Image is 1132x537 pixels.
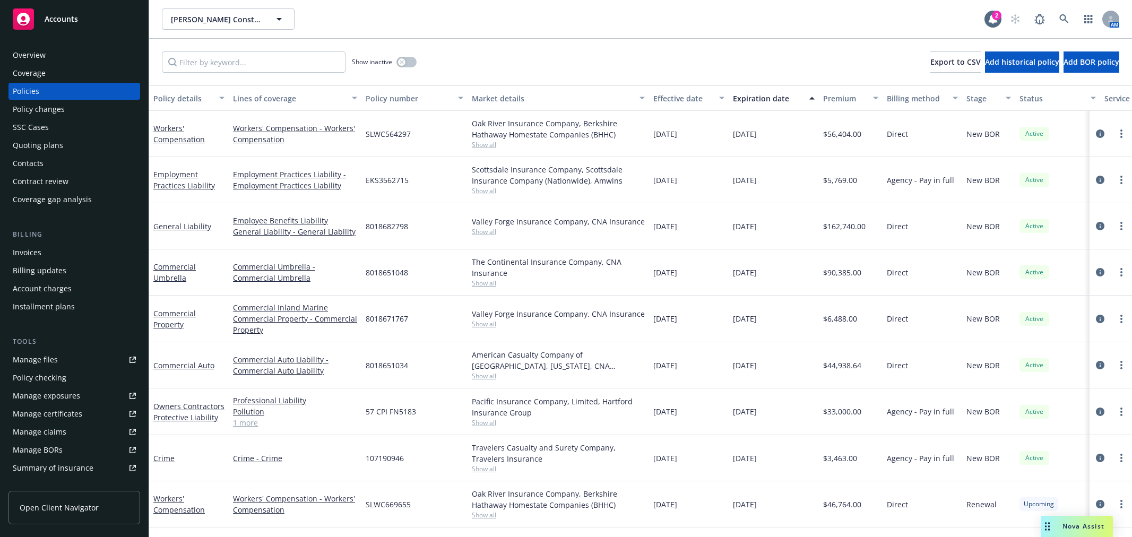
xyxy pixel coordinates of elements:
[653,406,677,417] span: [DATE]
[233,215,357,226] a: Employee Benefits Liability
[366,128,411,140] span: SLWC564297
[8,191,140,208] a: Coverage gap analysis
[653,93,713,104] div: Effective date
[468,85,649,111] button: Market details
[233,261,357,283] a: Commercial Umbrella - Commercial Umbrella
[162,51,345,73] input: Filter by keyword...
[162,8,295,30] button: [PERSON_NAME] Construction, Inc.
[8,423,140,440] a: Manage claims
[8,229,140,240] div: Billing
[966,313,1000,324] span: New BOR
[1024,129,1045,138] span: Active
[1115,220,1128,232] a: more
[823,128,861,140] span: $56,404.00
[653,128,677,140] span: [DATE]
[233,313,357,335] a: Commercial Property - Commercial Property
[8,4,140,34] a: Accounts
[8,101,140,118] a: Policy changes
[8,280,140,297] a: Account charges
[472,118,645,140] div: Oak River Insurance Company, Berkshire Hathaway Homestate Companies (BHHC)
[472,216,645,227] div: Valley Forge Insurance Company, CNA Insurance
[653,499,677,510] span: [DATE]
[1024,221,1045,231] span: Active
[153,493,205,515] a: Workers' Compensation
[472,279,645,288] span: Show all
[985,57,1059,67] span: Add historical policy
[733,360,757,371] span: [DATE]
[1115,405,1128,418] a: more
[653,175,677,186] span: [DATE]
[233,406,357,417] a: Pollution
[366,313,408,324] span: 8018671767
[233,493,357,515] a: Workers' Compensation - Workers' Compensation
[966,175,1000,186] span: New BOR
[653,221,677,232] span: [DATE]
[8,369,140,386] a: Policy checking
[153,360,214,370] a: Commercial Auto
[823,267,861,278] span: $90,385.00
[171,14,263,25] span: [PERSON_NAME] Construction, Inc.
[649,85,729,111] button: Effective date
[1019,93,1084,104] div: Status
[966,453,1000,464] span: New BOR
[887,93,946,104] div: Billing method
[13,137,63,154] div: Quoting plans
[653,453,677,464] span: [DATE]
[153,221,211,231] a: General Liability
[472,308,645,319] div: Valley Forge Insurance Company, CNA Insurance
[13,478,81,495] div: Policy AI ingestions
[8,137,140,154] a: Quoting plans
[733,453,757,464] span: [DATE]
[233,226,357,237] a: General Liability - General Liability
[8,173,140,190] a: Contract review
[1094,174,1107,186] a: circleInformation
[229,85,361,111] button: Lines of coverage
[1064,51,1119,73] button: Add BOR policy
[887,499,908,510] span: Direct
[8,336,140,347] div: Tools
[653,360,677,371] span: [DATE]
[887,221,908,232] span: Direct
[823,453,857,464] span: $3,463.00
[733,406,757,417] span: [DATE]
[13,173,68,190] div: Contract review
[8,47,140,64] a: Overview
[8,244,140,261] a: Invoices
[733,128,757,140] span: [DATE]
[13,280,72,297] div: Account charges
[1024,175,1045,185] span: Active
[1062,522,1104,531] span: Nova Assist
[472,464,645,473] span: Show all
[887,128,908,140] span: Direct
[13,83,39,100] div: Policies
[472,227,645,236] span: Show all
[233,395,357,406] a: Professional Liability
[13,47,46,64] div: Overview
[1094,359,1107,371] a: circleInformation
[1029,8,1050,30] a: Report a Bug
[823,360,861,371] span: $44,938.64
[472,93,633,104] div: Market details
[472,510,645,519] span: Show all
[966,221,1000,232] span: New BOR
[8,460,140,477] a: Summary of insurance
[13,423,66,440] div: Manage claims
[8,478,140,495] a: Policy AI ingestions
[1115,498,1128,510] a: more
[1041,516,1054,537] div: Drag to move
[13,441,63,458] div: Manage BORs
[966,128,1000,140] span: New BOR
[1078,8,1099,30] a: Switch app
[1115,266,1128,279] a: more
[1024,499,1054,509] span: Upcoming
[8,351,140,368] a: Manage files
[13,65,46,82] div: Coverage
[13,262,66,279] div: Billing updates
[966,499,997,510] span: Renewal
[13,460,93,477] div: Summary of insurance
[985,51,1059,73] button: Add historical policy
[1024,407,1045,417] span: Active
[8,83,140,100] a: Policies
[823,221,866,232] span: $162,740.00
[1094,452,1107,464] a: circleInformation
